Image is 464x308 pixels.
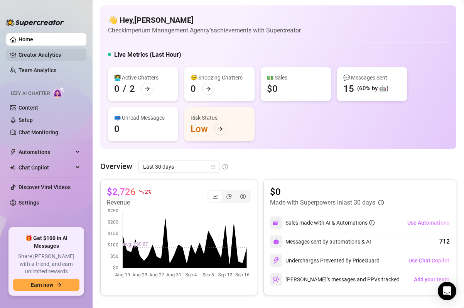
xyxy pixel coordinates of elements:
[19,161,73,174] span: Chat Copilot
[107,186,136,198] article: $2,726
[19,49,80,61] a: Creator Analytics
[378,200,384,205] span: info-circle
[100,161,132,172] article: Overview
[13,253,79,276] span: Share [PERSON_NAME] with a friend, and earn unlimited rewards
[19,67,56,73] a: Team Analytics
[408,257,449,264] span: Use Chat Copilot
[13,279,79,291] button: Earn nowarrow-right
[357,84,388,93] div: (60% by 🤖)
[6,19,64,26] img: logo-BBDzfeDw.svg
[213,194,218,199] span: line-chart
[438,282,456,300] div: Open Intercom Messenger
[211,164,215,169] span: calendar
[114,73,172,82] div: 👩‍💻 Active Chatters
[273,257,280,264] img: svg%3e
[240,194,246,199] span: dollar-circle
[19,36,33,42] a: Home
[19,146,73,158] span: Automations
[285,218,375,227] div: Sales made with AI & Automations
[191,73,248,82] div: 😴 Snoozing Chatters
[13,235,79,250] span: 🎁 Get $100 in AI Messages
[223,164,228,169] span: info-circle
[19,105,38,111] a: Content
[139,189,144,195] span: fall
[53,87,65,98] img: AI Chatter
[114,83,120,95] div: 0
[19,184,71,190] a: Discover Viral Videos
[270,273,400,286] div: [PERSON_NAME]’s messages and PPVs tracked
[145,188,151,195] span: 2 %
[267,73,325,82] div: 💵 Sales
[439,237,450,246] div: 712
[56,282,62,288] span: arrow-right
[130,83,135,95] div: 2
[270,254,380,267] div: Undercharges Prevented by PriceGuard
[273,276,280,283] img: svg%3e
[10,149,16,155] span: thunderbolt
[343,73,401,82] div: 💬 Messages Sent
[407,217,450,229] button: Use Automations
[191,83,196,95] div: 0
[270,198,375,207] article: Made with Superpowers in last 30 days
[270,186,384,198] article: $0
[11,90,50,97] span: Izzy AI Chatter
[407,220,449,226] span: Use Automations
[414,276,449,283] span: Add your team
[114,50,181,59] h5: Live Metrics (Last Hour)
[273,239,279,245] img: svg%3e
[226,194,232,199] span: pie-chart
[218,126,223,132] span: arrow-right
[343,83,354,95] div: 15
[206,86,211,91] span: arrow-right
[369,220,375,225] span: info-circle
[108,15,301,25] h4: 👋 Hey, [PERSON_NAME]
[145,86,150,91] span: arrow-right
[19,129,58,135] a: Chat Monitoring
[107,198,151,207] article: Revenue
[273,219,280,226] img: svg%3e
[19,117,33,123] a: Setup
[191,113,248,122] div: Risk Status
[270,235,371,248] div: Messages sent by automations & AI
[267,83,278,95] div: $0
[10,165,15,170] img: Chat Copilot
[31,282,53,288] span: Earn now
[19,200,39,206] a: Settings
[143,161,215,173] span: Last 30 days
[114,113,172,122] div: 📪 Unread Messages
[408,254,450,267] button: Use Chat Copilot
[108,25,301,35] article: Check Imperium Management Agency's achievements with Supercreator
[114,123,120,135] div: 0
[413,273,450,286] button: Add your team
[208,190,251,203] div: segmented control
